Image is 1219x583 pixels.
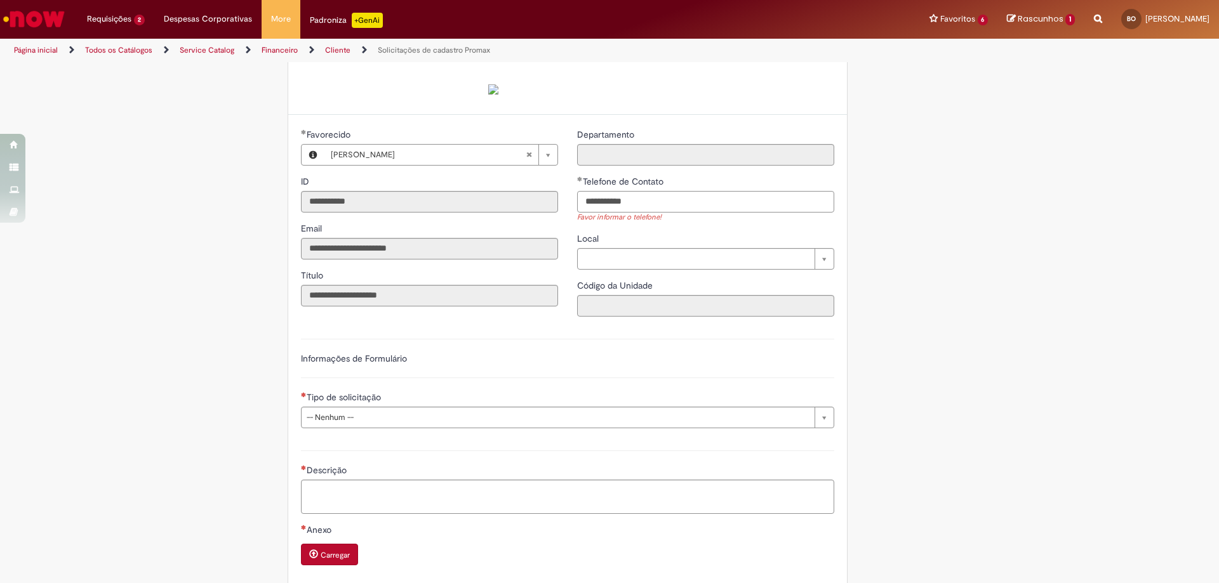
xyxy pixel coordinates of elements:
span: Necessários [301,465,307,470]
a: Todos os Catálogos [85,45,152,55]
ul: Trilhas de página [10,39,803,62]
abbr: Limpar campo Favorecido [519,145,538,165]
button: Carregar anexo de Anexo Required [301,544,358,565]
span: [PERSON_NAME] [1145,13,1209,24]
a: Rascunhos [1007,13,1075,25]
span: More [271,13,291,25]
img: ServiceNow [1,6,67,32]
input: Telefone de Contato [577,191,834,213]
span: Somente leitura - Email [301,223,324,234]
span: Obrigatório Preenchido [577,176,583,181]
span: Necessários [301,525,307,530]
label: Somente leitura - Email [301,222,324,235]
span: Obrigatório Preenchido [301,129,307,134]
span: Anexo [307,524,334,535]
span: 6 [978,15,989,25]
p: Abaixo, você confere o passo a passo de como abrir uma solicitação na plataforma. [488,44,825,95]
a: Financeiro [262,45,298,55]
span: Telefone de Contato [583,176,666,187]
a: Página inicial [14,45,58,55]
span: Somente leitura - Departamento [577,129,637,140]
label: Somente leitura - ID [301,175,312,188]
label: Informações de Formulário [301,353,407,364]
a: Service Catalog [180,45,234,55]
span: Favoritos [940,13,975,25]
span: BO [1127,15,1136,23]
label: Somente leitura - Título [301,269,326,282]
a: [PERSON_NAME]Limpar campo Favorecido [324,145,557,165]
div: Favor informar o telefone! [577,213,834,223]
p: +GenAi [352,13,383,28]
input: Código da Unidade [577,295,834,317]
input: Departamento [577,144,834,166]
span: Somente leitura - Título [301,270,326,281]
div: Padroniza [310,13,383,28]
span: Somente leitura - Código da Unidade [577,280,655,291]
span: Somente leitura - ID [301,176,312,187]
textarea: Descrição [301,480,834,514]
span: Necessários [301,392,307,397]
label: Somente leitura - Código da Unidade [577,279,655,292]
button: Favorecido, Visualizar este registro Bianca Farias de Oliveira [302,145,324,165]
span: Descrição [307,464,349,476]
span: Despesas Corporativas [164,13,252,25]
span: [PERSON_NAME] [331,145,526,165]
span: Necessários - Favorecido [307,129,353,140]
span: 2 [134,15,145,25]
span: Rascunhos [1018,13,1063,25]
span: -- Nenhum -- [307,407,808,428]
span: 1 [1065,14,1075,25]
a: Cliente [325,45,350,55]
small: Carregar [321,550,350,560]
input: Email [301,238,558,259]
input: ID [301,191,558,213]
span: Local [577,233,601,244]
a: Solicitações de cadastro Promax [378,45,490,55]
input: Título [301,285,558,306]
a: Limpar campo Local [577,248,834,270]
span: Tipo de solicitação [307,391,383,403]
span: Requisições [87,13,131,25]
img: sys_attachment.do [488,84,498,95]
label: Somente leitura - Departamento [577,128,637,141]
